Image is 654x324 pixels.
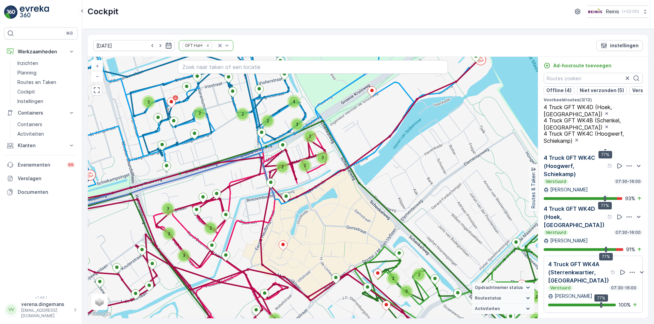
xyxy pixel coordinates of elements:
[18,161,63,168] p: Evenementen
[18,189,75,195] p: Documenten
[412,268,426,282] div: 2
[209,225,212,231] span: 2
[15,97,78,106] a: Instellingen
[15,58,78,68] a: Inzichten
[606,8,619,15] p: Reinis
[405,289,408,294] span: 3
[550,186,588,193] p: [PERSON_NAME]
[544,130,624,144] span: 4 Truck GFT WK4C (Hoogwerf, Schiekamp)
[287,95,301,108] div: 4
[304,163,306,168] span: 2
[392,276,394,281] span: 2
[472,304,534,314] summary: Activiteiten
[281,164,284,169] span: 2
[6,304,17,315] div: VV
[17,88,35,95] p: Cockpit
[580,87,624,94] p: Niet verzonden (5)
[535,294,538,299] span: 2
[18,48,64,55] p: Werkzaamheden
[535,316,537,321] span: 2
[598,202,612,209] div: 77%
[4,301,78,319] button: VVverena.dingemans[EMAIL_ADDRESS][DOMAIN_NAME]
[18,109,64,116] p: Containers
[548,260,609,285] p: 4 Truck GFT WK4A (Sterrenkwartier, [GEOGRAPHIC_DATA])
[93,40,175,51] input: dd/mm/yyyy
[472,283,534,293] summary: Opdrachtnemer status
[615,230,641,235] p: 07:30-16:00
[236,107,249,121] div: 2
[545,179,567,184] p: Verstuurd
[610,42,639,49] p: instellingen
[599,253,613,260] div: 77%
[15,78,78,87] a: Routes en Taken
[267,118,269,123] span: 2
[587,5,649,18] button: Reinis(+02:00)
[17,79,56,86] p: Routes en Taken
[610,270,616,275] div: help tooltippictogram
[274,317,276,322] span: 3
[142,95,155,109] div: 3
[626,246,635,253] p: 91 %
[193,106,206,120] div: 2
[475,306,500,311] span: Activiteiten
[17,98,43,105] p: Instellingen
[90,309,112,318] img: Google
[550,237,588,244] p: [PERSON_NAME]
[530,172,537,208] p: Routes & Taken
[544,117,621,131] span: 4 Truck GFT WK4B (Schenkel, [GEOGRAPHIC_DATA])
[4,185,78,199] a: Documenten
[177,249,191,262] div: 3
[18,175,75,182] p: Verslagen
[544,104,612,118] span: 4 Truck GFT WK4D (Hoek, [GEOGRAPHIC_DATA])
[594,294,608,302] div: 77%
[298,159,312,172] div: 2
[549,285,571,291] p: Verstuurd
[309,134,311,139] span: 2
[4,158,78,172] a: Evenementen99
[92,294,107,309] a: Layers
[4,45,78,58] button: Werkzaamheden
[321,155,324,160] span: 3
[625,195,635,202] p: 93 %
[15,129,78,139] a: Activiteiten
[88,6,119,17] p: Cockpit
[17,60,38,67] p: Inzichten
[4,139,78,152] button: Klanten
[17,69,36,76] p: Planning
[544,86,574,95] button: Offline (4)
[303,130,317,143] div: 2
[544,154,606,178] p: 4 Truck GFT WK4C (Hoogwerf, Schiekamp)
[622,9,639,14] p: ( +02:00 )
[242,112,244,117] span: 2
[530,290,543,304] div: 2
[183,253,185,258] span: 3
[619,302,631,308] p: 100 %
[475,295,501,301] span: Routestatus
[147,99,150,104] span: 3
[92,71,102,81] a: Uitzoomen
[290,118,304,131] div: 3
[178,60,448,74] input: Zoek naar taken of een locatie
[161,202,175,216] div: 3
[68,162,74,168] p: 99
[4,295,78,300] span: v 1.48.1
[261,114,275,128] div: 2
[183,42,203,49] div: GFT HaH
[577,86,627,95] button: Niet verzonden (5)
[293,99,295,104] span: 4
[598,151,612,158] div: 77%
[316,151,329,165] div: 3
[92,61,102,71] a: In zoomen
[17,131,44,137] p: Activiteiten
[204,221,217,235] div: 2
[4,5,18,19] img: logo
[15,87,78,97] a: Cockpit
[168,231,170,236] span: 2
[475,285,523,290] span: Opdrachtnemer status
[276,160,289,174] div: 2
[21,308,70,319] p: [EMAIL_ADDRESS][DOMAIN_NAME]
[90,309,112,318] a: Dit gebied openen in Google Maps (er wordt een nieuw venster geopend)
[167,206,169,211] span: 3
[4,106,78,120] button: Containers
[20,5,49,19] img: logo_light-DOdMpM7g.png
